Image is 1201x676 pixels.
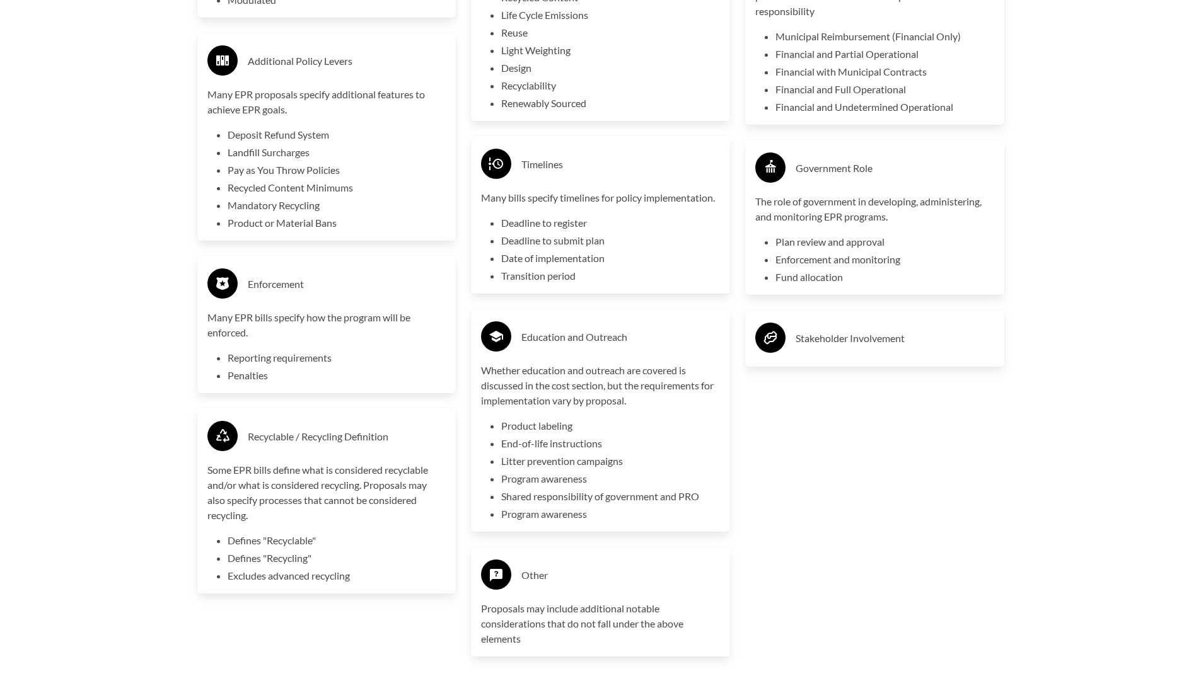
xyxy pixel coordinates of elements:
[775,252,994,267] li: Enforcement and monitoring
[228,533,446,548] li: Defines "Recyclable"
[521,565,720,585] h3: Other
[228,180,446,195] li: Recycled Content Minimums
[248,427,446,447] h3: Recyclable / Recycling Definition
[228,568,446,583] li: Excludes advanced recycling
[501,25,720,40] li: Reuse
[207,87,446,117] p: Many EPR proposals specify additional features to achieve EPR goals.
[228,163,446,178] li: Pay as You Throw Policies
[228,551,446,566] li: Defines "Recycling"
[775,47,994,62] li: Financial and Partial Operational
[501,471,720,486] li: Program awareness
[501,507,720,522] li: Program awareness
[481,190,720,205] p: Many bills specify timelines for policy implementation.
[775,29,994,44] li: Municipal Reimbursement (Financial Only)
[501,418,720,433] li: Product labeling
[228,350,446,365] li: Reporting requirements
[521,154,720,175] h3: Timelines
[228,368,446,383] li: Penalties
[501,8,720,23] li: Life Cycle Emissions
[501,60,720,76] li: Design
[521,327,720,347] h3: Education and Outreach
[481,363,720,408] p: Whether education and outreach are covered is discussed in the cost section, but the requirements...
[501,78,720,93] li: Recyclability
[796,328,994,348] h3: Stakeholder Involvement
[775,82,994,97] li: Financial and Full Operational
[228,198,446,213] li: Mandatory Recycling
[501,215,720,231] li: Deadline to register
[481,601,720,646] p: Proposals may include additional notable considerations that do not fall under the above elements
[501,268,720,284] li: Transition period
[228,127,446,142] li: Deposit Refund System
[501,233,720,248] li: Deadline to submit plan
[248,51,446,71] h3: Additional Policy Levers
[775,234,994,249] li: Plan review and approval
[775,64,994,79] li: Financial with Municipal Contracts
[501,489,720,504] li: Shared responsibility of government and PRO
[501,436,720,451] li: End-of-life instructions
[775,270,994,285] li: Fund allocation
[228,145,446,160] li: Landfill Surcharges
[755,194,994,224] p: The role of government in developing, administering, and monitoring EPR programs.
[501,96,720,111] li: Renewably Sourced
[248,274,446,294] h3: Enforcement
[228,215,446,231] li: Product or Material Bans
[775,100,994,115] li: Financial and Undetermined Operational
[501,43,720,58] li: Light Weighting
[796,158,994,178] h3: Government Role
[207,310,446,340] p: Many EPR bills specify how the program will be enforced.
[501,251,720,266] li: Date of implementation
[207,462,446,523] p: Some EPR bills define what is considered recyclable and/or what is considered recycling. Proposal...
[501,454,720,469] li: Litter prevention campaigns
